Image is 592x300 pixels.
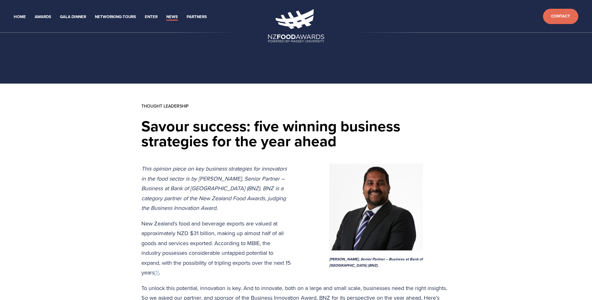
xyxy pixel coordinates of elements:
a: [1] [154,269,159,276]
a: Networking-Tours [95,13,136,21]
em: [PERSON_NAME], Senior Partner – Business at Bank of [GEOGRAPHIC_DATA] (BNZ). [329,256,424,268]
a: Thought Leadership [141,103,188,109]
a: Contact [543,9,578,24]
a: Gala Dinner [60,13,86,21]
a: Enter [145,13,158,21]
a: News [166,13,178,21]
a: Partners [187,13,207,21]
h1: Savour success: five winning business strategies for the year ahead [141,119,451,148]
a: Awards [35,13,51,21]
a: Home [14,13,26,21]
em: ­This opinion piece on key business strategies for innovators in the food sector is by [PERSON_NA... [141,165,288,212]
p: New Zealand's food and beverage exports are valued at approximately NZD $31 billion, making up al... [141,219,451,278]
